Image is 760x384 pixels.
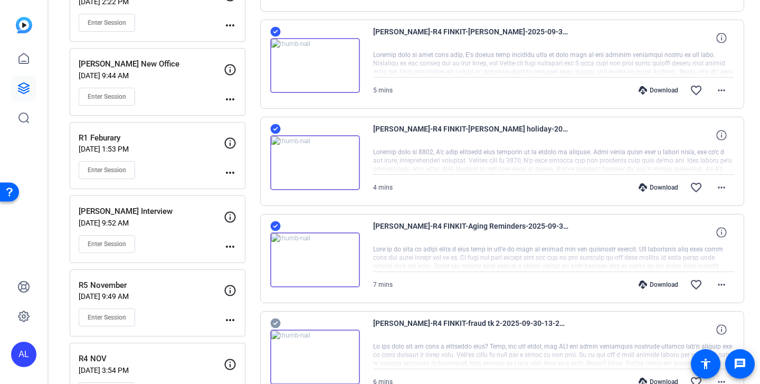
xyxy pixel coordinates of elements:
[373,281,393,288] span: 7 mins
[79,88,135,106] button: Enter Session
[224,314,236,326] mat-icon: more_horiz
[373,123,568,148] span: [PERSON_NAME]-R4 FINKIT-[PERSON_NAME] holiday-2025-09-30-13-45-09-048-0
[88,240,126,248] span: Enter Session
[79,235,135,253] button: Enter Session
[690,84,702,97] mat-icon: favorite_border
[79,161,135,179] button: Enter Session
[79,353,224,365] p: R4 NOV
[270,38,360,93] img: thumb-nail
[270,232,360,287] img: thumb-nail
[11,342,36,367] div: AL
[88,92,126,101] span: Enter Session
[79,308,135,326] button: Enter Session
[79,205,224,218] p: [PERSON_NAME] Interview
[373,25,568,51] span: [PERSON_NAME]-R4 FINKIT-[PERSON_NAME]-2025-09-30-13-53-29-531-0
[88,313,126,322] span: Enter Session
[79,14,135,32] button: Enter Session
[373,220,568,245] span: [PERSON_NAME]-R4 FINKIT-Aging Reminders-2025-09-30-13-30-45-811-0
[224,166,236,179] mat-icon: more_horiz
[373,317,568,342] span: [PERSON_NAME]-R4 FINKIT-fraud tk 2-2025-09-30-13-20-38-456-0
[270,135,360,190] img: thumb-nail
[690,181,702,194] mat-icon: favorite_border
[79,279,224,292] p: R5 November
[88,18,126,27] span: Enter Session
[79,71,224,80] p: [DATE] 9:44 AM
[79,366,224,374] p: [DATE] 3:54 PM
[715,84,728,97] mat-icon: more_horiz
[224,19,236,32] mat-icon: more_horiz
[633,280,683,289] div: Download
[224,93,236,106] mat-icon: more_horiz
[633,86,683,95] div: Download
[373,184,393,191] span: 4 mins
[79,58,224,70] p: [PERSON_NAME] New Office
[88,166,126,174] span: Enter Session
[699,358,712,370] mat-icon: accessibility
[633,183,683,192] div: Download
[224,240,236,253] mat-icon: more_horiz
[715,181,728,194] mat-icon: more_horiz
[79,145,224,153] p: [DATE] 1:53 PM
[715,278,728,291] mat-icon: more_horiz
[79,132,224,144] p: R1 Feburary
[79,292,224,301] p: [DATE] 9:49 AM
[16,17,32,33] img: blue-gradient.svg
[373,87,393,94] span: 5 mins
[734,358,746,370] mat-icon: message
[79,219,224,227] p: [DATE] 9:52 AM
[690,278,702,291] mat-icon: favorite_border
